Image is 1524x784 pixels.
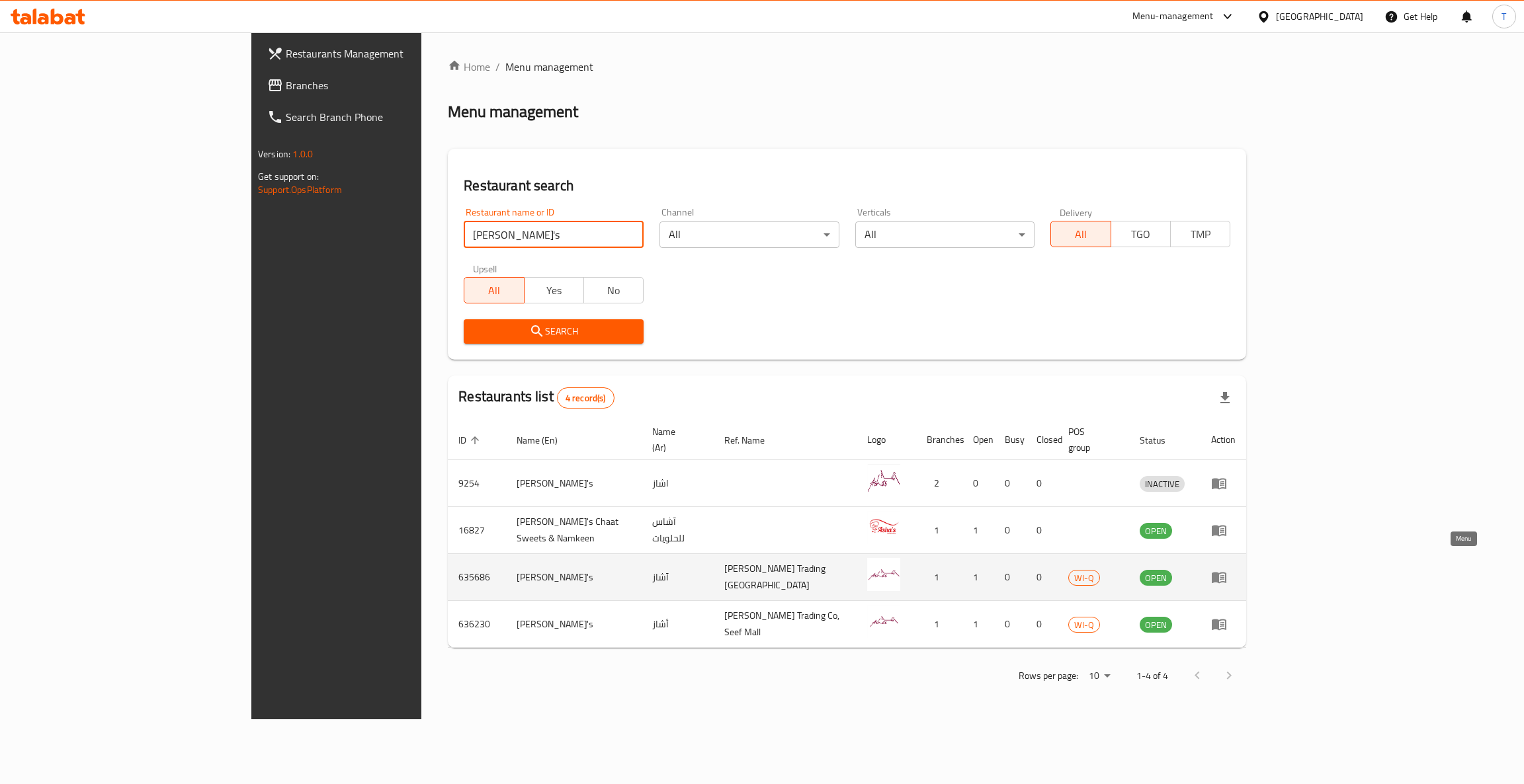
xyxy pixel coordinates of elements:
[464,319,644,344] button: Search
[257,38,506,69] a: Restaurants Management
[1060,208,1093,217] label: Delivery
[1132,9,1214,24] div: Menu-management
[642,554,714,601] td: آشاز
[916,507,962,554] td: 1
[557,387,614,409] div: Total records count
[1069,617,1099,633] span: WI-Q
[1140,432,1183,448] span: Status
[714,601,857,648] td: [PERSON_NAME] Trading Co, Seef Mall
[1502,9,1506,24] span: T
[474,323,633,340] span: Search
[659,221,839,248] div: All
[994,507,1026,554] td: 0
[1211,616,1236,632] div: Menu
[1056,225,1105,244] span: All
[642,507,714,554] td: آشاس للحلويات
[558,392,614,405] span: 4 record(s)
[464,221,644,248] input: Search for restaurant name or ID..
[1019,668,1078,684] p: Rows per page:
[962,507,994,554] td: 1
[642,460,714,507] td: اشاز
[916,554,962,601] td: 1
[916,601,962,648] td: 1
[505,59,593,75] span: Menu management
[1111,221,1171,247] button: TGO
[1140,570,1172,586] div: OPEN
[994,460,1026,507] td: 0
[464,176,1230,196] h2: Restaurant search
[257,101,506,133] a: Search Branch Phone
[1050,221,1111,247] button: All
[448,59,1246,75] nav: breadcrumb
[1276,9,1363,24] div: [GEOGRAPHIC_DATA]
[642,601,714,648] td: أشاز
[1211,522,1236,538] div: Menu
[994,554,1026,601] td: 0
[1026,554,1058,601] td: 0
[1136,668,1168,684] p: 1-4 of 4
[1069,570,1099,586] span: WI-Q
[994,420,1026,460] th: Busy
[473,264,497,273] label: Upsell
[1026,601,1058,648] td: 0
[517,432,575,448] span: Name (En)
[258,181,342,198] a: Support.OpsPlatform
[1209,382,1241,414] div: Export file
[458,387,614,409] h2: Restaurants list
[1140,476,1185,492] div: INACTIVE
[1140,524,1172,539] span: OPEN
[583,277,644,303] button: No
[524,277,584,303] button: Yes
[286,77,495,93] span: Branches
[506,601,641,648] td: [PERSON_NAME]'s
[1026,460,1058,507] td: 0
[258,168,319,185] span: Get support on:
[1026,507,1058,554] td: 0
[448,101,578,122] h2: Menu management
[916,460,962,507] td: 2
[1140,570,1172,586] span: OPEN
[589,281,638,300] span: No
[867,464,900,497] img: Asha's
[1083,666,1115,686] div: Rows per page:
[458,432,484,448] span: ID
[1117,225,1165,244] span: TGO
[506,554,641,601] td: [PERSON_NAME]'s
[867,605,900,638] img: Asha's
[258,145,290,163] span: Version:
[1068,424,1113,455] span: POS group
[962,601,994,648] td: 1
[1026,420,1058,460] th: Closed
[724,432,782,448] span: Ref. Name
[652,424,698,455] span: Name (Ar)
[1140,617,1172,633] span: OPEN
[470,281,519,300] span: All
[286,46,495,61] span: Restaurants Management
[506,507,641,554] td: [PERSON_NAME]'s Chaat Sweets & Namkeen
[292,145,313,163] span: 1.0.0
[506,460,641,507] td: [PERSON_NAME]'s
[962,420,994,460] th: Open
[257,69,506,101] a: Branches
[1211,475,1236,491] div: Menu
[1201,420,1246,460] th: Action
[916,420,962,460] th: Branches
[286,109,495,125] span: Search Branch Phone
[994,601,1026,648] td: 0
[448,420,1246,648] table: enhanced table
[867,511,900,544] img: Asha's Chaat Sweets & Namkeen
[530,281,579,300] span: Yes
[1140,477,1185,492] span: INACTIVE
[857,420,916,460] th: Logo
[464,277,524,303] button: All
[1176,225,1225,244] span: TMP
[867,558,900,591] img: Asha's
[855,221,1035,248] div: All
[962,460,994,507] td: 0
[1170,221,1230,247] button: TMP
[962,554,994,601] td: 1
[714,554,857,601] td: [PERSON_NAME] Trading [GEOGRAPHIC_DATA]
